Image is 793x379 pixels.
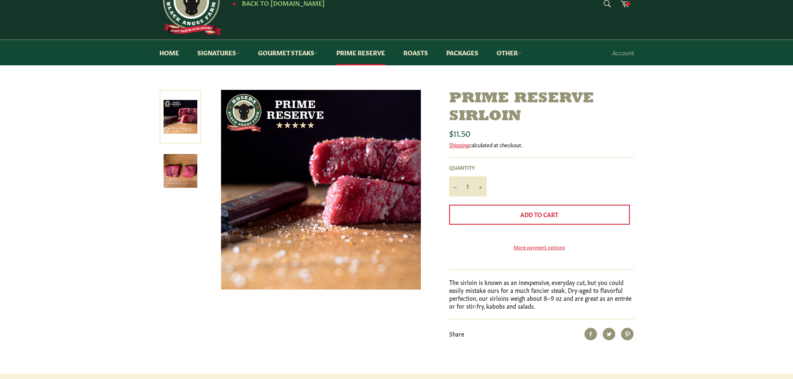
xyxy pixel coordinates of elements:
[189,40,248,65] a: Signatures
[449,205,630,225] button: Add to Cart
[520,210,558,218] span: Add to Cart
[449,90,634,126] h1: Prime Reserve Sirloin
[449,176,462,196] button: Reduce item quantity by one
[449,127,470,139] span: $11.50
[449,164,487,171] label: Quantity
[151,40,187,65] a: Home
[449,141,469,149] a: Shipping
[488,40,530,65] a: Other
[449,329,464,338] span: Share
[474,176,487,196] button: Increase item quantity by one
[395,40,436,65] a: Roasts
[164,154,197,188] img: Prime Reserve Sirloin
[438,40,487,65] a: Packages
[449,141,634,149] div: calculated at checkout.
[608,40,638,65] a: Account
[221,90,421,290] img: Prime Reserve Sirloin
[449,243,630,250] a: More payment options
[449,278,634,310] p: The sirloin is known as an inexpensive, everyday cut, but you could easily mistake ours for a muc...
[328,40,393,65] a: Prime Reserve
[250,40,326,65] a: Gourmet Steaks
